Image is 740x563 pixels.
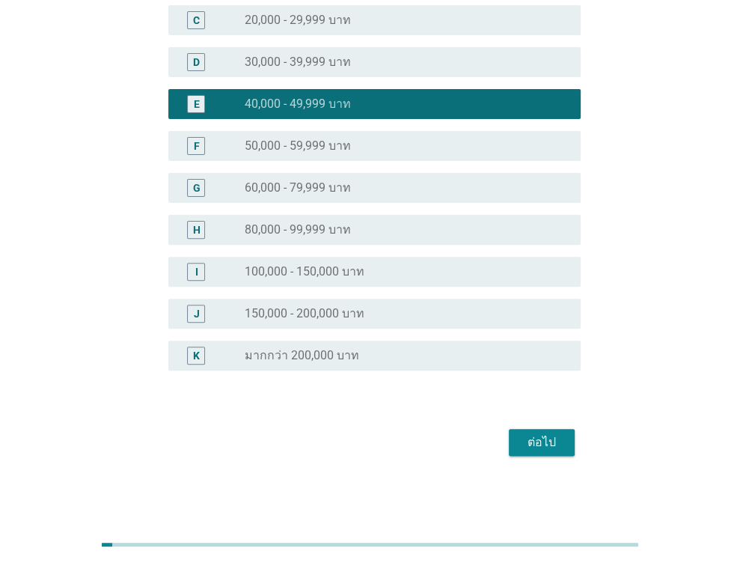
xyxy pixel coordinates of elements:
div: F [193,138,199,153]
label: 50,000 - 59,999 บาท [245,139,351,153]
div: H [192,222,200,237]
button: ต่อไป [509,429,575,456]
label: 20,000 - 29,999 บาท [245,13,351,28]
label: 60,000 - 79,999 บาท [245,180,351,195]
label: 40,000 - 49,999 บาท [245,97,351,112]
div: ต่อไป [521,433,563,451]
label: 100,000 - 150,000 บาท [245,264,364,279]
div: I [195,264,198,279]
div: J [193,305,199,321]
div: K [193,347,200,363]
div: C [193,12,200,28]
div: G [192,180,200,195]
label: 150,000 - 200,000 บาท [245,306,364,321]
label: 80,000 - 99,999 บาท [245,222,351,237]
div: D [193,54,200,70]
div: E [193,96,199,112]
label: มากกว่า 200,000 บาท [245,348,359,363]
label: 30,000 - 39,999 บาท [245,55,351,70]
